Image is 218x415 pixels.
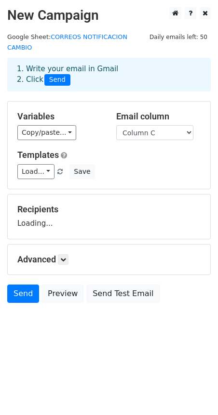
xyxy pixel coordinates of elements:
[17,111,102,122] h5: Variables
[7,285,39,303] a: Send
[44,74,70,86] span: Send
[146,32,211,42] span: Daily emails left: 50
[116,111,201,122] h5: Email column
[69,164,95,179] button: Save
[41,285,84,303] a: Preview
[7,7,211,24] h2: New Campaign
[17,254,201,265] h5: Advanced
[146,33,211,40] a: Daily emails left: 50
[17,204,201,215] h5: Recipients
[7,33,127,52] small: Google Sheet:
[17,150,59,160] a: Templates
[17,125,76,140] a: Copy/paste...
[86,285,160,303] a: Send Test Email
[17,164,54,179] a: Load...
[7,33,127,52] a: CORREOS NOTIFICACION CAMBIO
[10,64,208,86] div: 1. Write your email in Gmail 2. Click
[17,204,201,229] div: Loading...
